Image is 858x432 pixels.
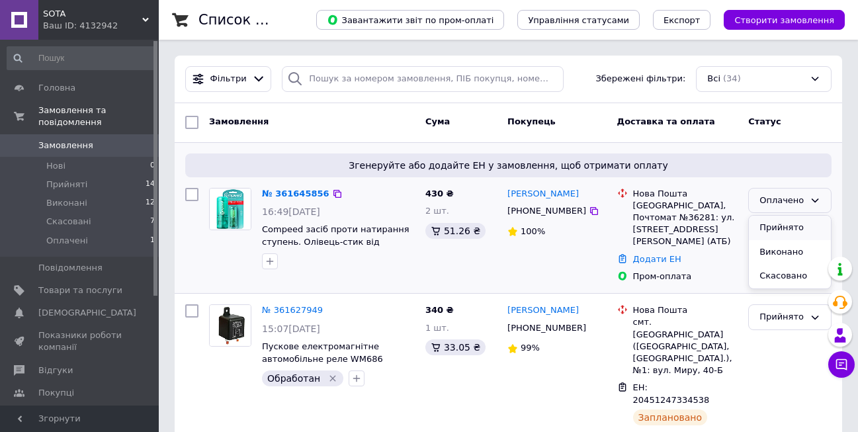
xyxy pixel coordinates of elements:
li: Прийнято [749,216,831,240]
h1: Список замовлень [198,12,333,28]
input: Пошук [7,46,156,70]
span: 7 [150,216,155,228]
div: [GEOGRAPHIC_DATA], Почтомат №36281: ул. [STREET_ADDRESS][PERSON_NAME] (АТБ) [633,200,738,248]
a: Фото товару [209,188,251,230]
span: Замовлення та повідомлення [38,105,159,128]
span: Покупець [507,116,556,126]
button: Створити замовлення [724,10,845,30]
a: [PERSON_NAME] [507,304,579,317]
span: Замовлення [38,140,93,151]
span: Всі [707,73,720,85]
span: 1 [150,235,155,247]
a: Додати ЕН [633,254,681,264]
span: Скасовані [46,216,91,228]
span: 0 [150,160,155,172]
span: 430 ₴ [425,189,454,198]
span: Експорт [664,15,701,25]
span: Оплачені [46,235,88,247]
span: 14 [146,179,155,191]
div: [PHONE_NUMBER] [505,202,589,220]
div: Нова Пошта [633,188,738,200]
span: Показники роботи компанії [38,329,122,353]
span: Статус [748,116,781,126]
span: Згенеруйте або додайте ЕН у замовлення, щоб отримати оплату [191,159,826,172]
span: Cума [425,116,450,126]
button: Завантажити звіт по пром-оплаті [316,10,504,30]
span: 99% [521,343,540,353]
span: SOTA [43,8,142,20]
a: № 361645856 [262,189,329,198]
a: Створити замовлення [710,15,845,24]
input: Пошук за номером замовлення, ПІБ покупця, номером телефону, Email, номером накладної [282,66,563,92]
span: (34) [723,73,741,83]
a: № 361627949 [262,305,323,315]
button: Управління статусами [517,10,640,30]
a: [PERSON_NAME] [507,188,579,200]
span: Повідомлення [38,262,103,274]
span: Головна [38,82,75,94]
button: Експорт [653,10,711,30]
img: Фото товару [210,305,251,346]
li: Виконано [749,240,831,265]
span: Фільтри [210,73,247,85]
span: Замовлення [209,116,269,126]
div: 51.26 ₴ [425,223,486,239]
div: Ваш ID: 4132942 [43,20,159,32]
span: Виконані [46,197,87,209]
div: Пром-оплата [633,271,738,282]
span: 15:07[DATE] [262,324,320,334]
span: 2 шт. [425,206,449,216]
span: Створити замовлення [734,15,834,25]
span: ЕН: 20451247334538 [633,382,710,405]
div: смт. [GEOGRAPHIC_DATA] ([GEOGRAPHIC_DATA], [GEOGRAPHIC_DATA].), №1: вул. Миру, 40-Б [633,316,738,376]
span: 16:49[DATE] [262,206,320,217]
span: Нові [46,160,65,172]
div: Заплановано [633,410,708,425]
span: 100% [521,226,545,236]
span: 1 шт. [425,323,449,333]
img: Фото товару [210,189,251,230]
span: Відгуки [38,365,73,376]
span: Покупці [38,387,74,399]
span: Доставка та оплата [617,116,715,126]
div: 33.05 ₴ [425,339,486,355]
span: Завантажити звіт по пром-оплаті [327,14,493,26]
div: Прийнято [759,310,804,324]
a: Фото товару [209,304,251,347]
div: [PHONE_NUMBER] [505,320,589,337]
span: Прийняті [46,179,87,191]
span: 340 ₴ [425,305,454,315]
div: Оплачено [759,194,804,208]
span: Обработан [267,373,320,384]
span: 12 [146,197,155,209]
button: Чат з покупцем [828,351,855,378]
a: Compeed засіб проти натирання ступень. Олівець-стик від натирань Компід. Олівець від мозолів 8 г [262,224,409,271]
span: Збережені фільтри: [595,73,685,85]
a: Пускове електромагнітне автомобільне реле WM686 RL/280-12 12В 200A [262,341,383,376]
span: Товари та послуги [38,284,122,296]
svg: Видалити мітку [327,373,338,384]
span: Управління статусами [528,15,629,25]
li: Скасовано [749,264,831,288]
span: [DEMOGRAPHIC_DATA] [38,307,136,319]
div: Нова Пошта [633,304,738,316]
